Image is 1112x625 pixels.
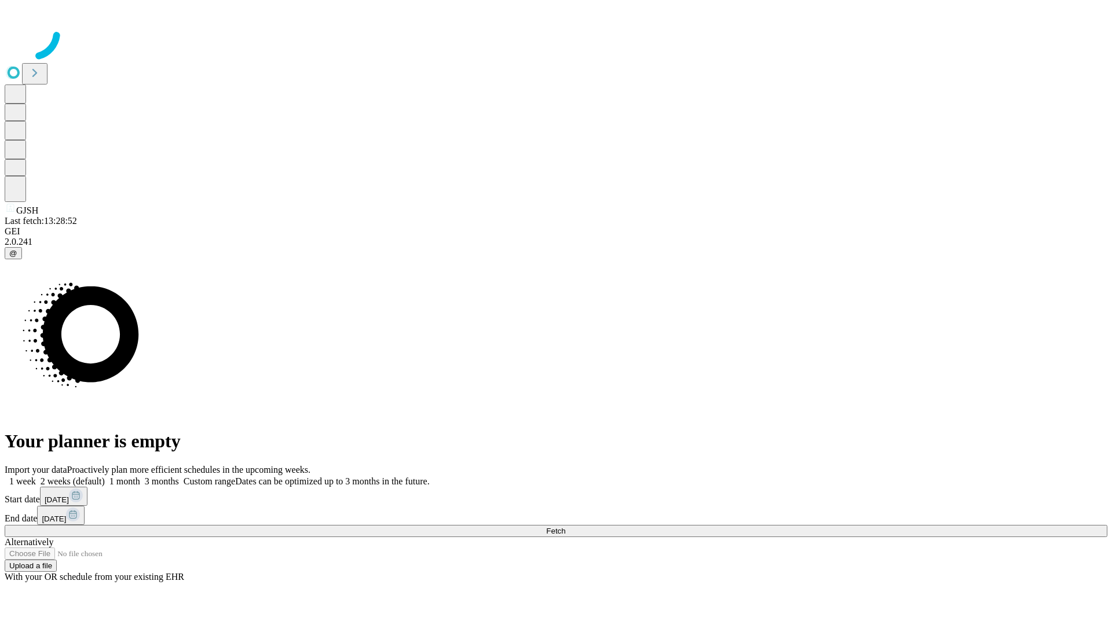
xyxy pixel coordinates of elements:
[67,465,310,475] span: Proactively plan more efficient schedules in the upcoming weeks.
[37,506,85,525] button: [DATE]
[5,247,22,259] button: @
[5,506,1107,525] div: End date
[41,476,105,486] span: 2 weeks (default)
[5,237,1107,247] div: 2.0.241
[9,476,36,486] span: 1 week
[5,572,184,582] span: With your OR schedule from your existing EHR
[5,431,1107,452] h1: Your planner is empty
[184,476,235,486] span: Custom range
[5,465,67,475] span: Import your data
[5,537,53,547] span: Alternatively
[5,226,1107,237] div: GEI
[40,487,87,506] button: [DATE]
[5,525,1107,537] button: Fetch
[5,216,77,226] span: Last fetch: 13:28:52
[546,527,565,535] span: Fetch
[16,205,38,215] span: GJSH
[42,514,66,523] span: [DATE]
[9,249,17,258] span: @
[145,476,179,486] span: 3 months
[45,495,69,504] span: [DATE]
[235,476,429,486] span: Dates can be optimized up to 3 months in the future.
[5,487,1107,506] div: Start date
[109,476,140,486] span: 1 month
[5,560,57,572] button: Upload a file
